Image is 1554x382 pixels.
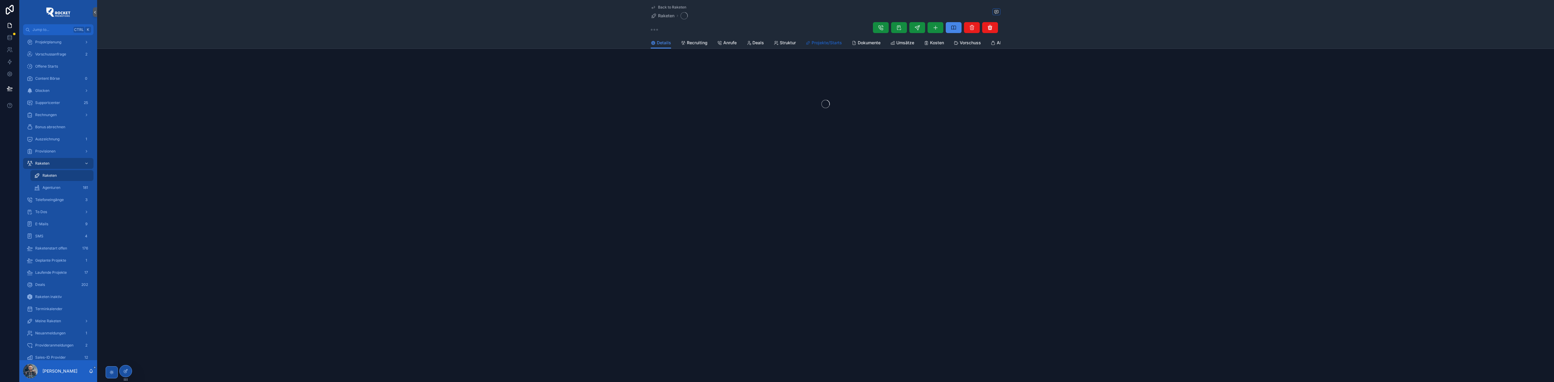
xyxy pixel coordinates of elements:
[30,182,93,193] a: Agenturen181
[83,269,90,276] div: 17
[35,137,59,142] span: Auszeichnung
[657,40,671,46] span: Details
[651,13,674,19] a: Raketen
[35,258,66,263] span: Geplante Projekte
[35,270,67,275] span: Laufende Projekte
[83,354,90,361] div: 12
[991,37,1021,49] a: Abrechnung
[83,342,90,349] div: 2
[35,76,60,81] span: Content Börse
[806,37,842,49] a: Projekte/Starts
[35,197,64,202] span: Telefoneingänge
[23,206,93,217] a: To Dos
[23,352,93,363] a: Sales-ID Provider12
[80,245,90,252] div: 176
[23,231,93,242] a: SMS4
[83,51,90,58] div: 2
[23,97,93,108] a: Supportcenter25
[35,319,61,323] span: Meine Raketen
[35,331,66,336] span: Neuanmeldungen
[23,303,93,314] a: Terminkalender
[23,243,93,254] a: Raketenstart offen176
[23,24,93,35] button: Jump to...CtrlK
[35,125,65,129] span: Bonus abrechnen
[35,88,49,93] span: Glocken
[42,185,60,190] span: Agenturen
[852,37,880,49] a: Dokumente
[83,233,90,240] div: 4
[83,330,90,337] div: 1
[73,27,84,33] span: Ctrl
[23,219,93,230] a: E-Mails9
[23,37,93,48] a: Projektplanung
[82,99,90,106] div: 25
[35,246,67,251] span: Raketenstart offen
[23,49,93,60] a: Vorschussanfrage2
[651,37,671,49] a: Details
[858,40,880,46] span: Dokumente
[86,27,90,32] span: K
[35,222,48,226] span: E-Mails
[83,257,90,264] div: 1
[42,173,57,178] span: Raketen
[681,37,707,49] a: Recruiting
[997,40,1021,46] span: Abrechnung
[896,40,914,46] span: Umsätze
[930,40,944,46] span: Kosten
[774,37,796,49] a: Struktur
[35,282,45,287] span: Deals
[32,27,71,32] span: Jump to...
[19,35,97,360] div: scrollable content
[23,291,93,302] a: Raketen inaktiv
[23,194,93,205] a: Telefoneingänge3
[23,85,93,96] a: Glocken
[23,279,93,290] a: Deals202
[35,161,49,166] span: Raketen
[81,184,90,191] div: 181
[35,234,43,239] span: SMS
[35,343,73,348] span: Provideranmeldungen
[954,37,981,49] a: Vorschuss
[35,307,63,311] span: Terminkalender
[924,37,944,49] a: Kosten
[23,146,93,157] a: Provisionen
[752,40,764,46] span: Deals
[651,5,686,10] a: Back to Raketen
[23,109,93,120] a: Rechnungen
[23,134,93,145] a: Auszeichnung1
[46,7,70,17] img: App logo
[83,136,90,143] div: 1
[23,122,93,132] a: Bonus abrechnen
[35,112,57,117] span: Rechnungen
[658,13,674,19] span: Raketen
[42,368,77,374] p: [PERSON_NAME]
[658,5,686,10] span: Back to Raketen
[35,40,61,45] span: Projektplanung
[35,52,66,57] span: Vorschussanfrage
[812,40,842,46] span: Projekte/Starts
[83,220,90,228] div: 9
[30,170,93,181] a: Raketen
[23,61,93,72] a: Offene Starts
[35,100,60,105] span: Supportcenter
[35,355,66,360] span: Sales-ID Provider
[746,37,764,49] a: Deals
[35,294,62,299] span: Raketen inaktiv
[83,75,90,82] div: 0
[717,37,737,49] a: Anrufe
[23,255,93,266] a: Geplante Projekte1
[890,37,914,49] a: Umsätze
[23,340,93,351] a: Provideranmeldungen2
[35,209,47,214] span: To Dos
[23,267,93,278] a: Laufende Projekte17
[723,40,737,46] span: Anrufe
[23,73,93,84] a: Content Börse0
[23,158,93,169] a: Raketen
[80,281,90,288] div: 202
[35,149,56,154] span: Provisionen
[23,328,93,339] a: Neuanmeldungen1
[780,40,796,46] span: Struktur
[35,64,58,69] span: Offene Starts
[960,40,981,46] span: Vorschuss
[23,316,93,327] a: Meine Raketen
